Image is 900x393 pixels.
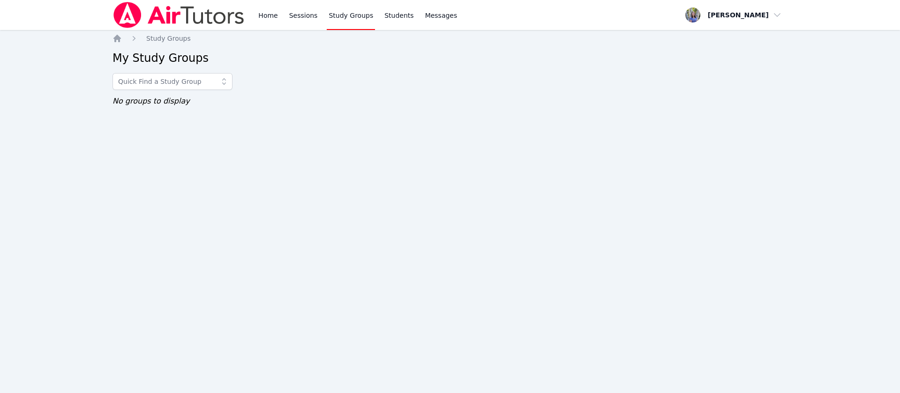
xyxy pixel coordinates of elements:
span: Study Groups [146,35,191,42]
span: Messages [425,11,457,20]
a: Study Groups [146,34,191,43]
img: Air Tutors [112,2,245,28]
span: No groups to display [112,96,190,105]
input: Quick Find a Study Group [112,73,232,90]
nav: Breadcrumb [112,34,787,43]
h2: My Study Groups [112,51,787,66]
